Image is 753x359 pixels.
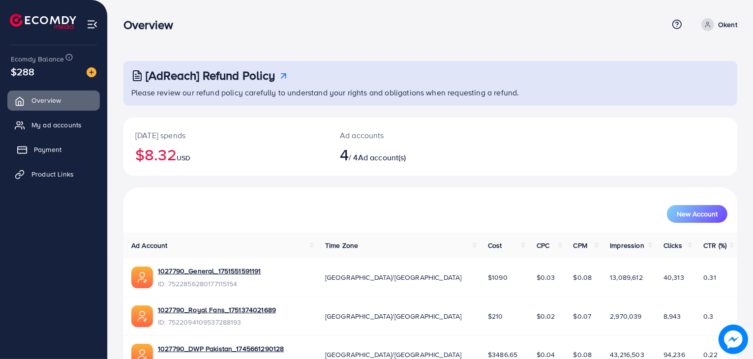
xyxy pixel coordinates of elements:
span: Ad Account [131,240,168,250]
span: [GEOGRAPHIC_DATA]/[GEOGRAPHIC_DATA] [325,272,462,282]
span: Payment [34,145,61,154]
button: New Account [667,205,727,223]
span: New Account [677,210,718,217]
span: $0.03 [537,272,555,282]
span: 2,970,039 [610,311,641,321]
p: Okent [718,19,737,30]
span: Overview [31,95,61,105]
span: 4 [340,143,349,166]
span: $0.02 [537,311,555,321]
span: $0.08 [573,272,592,282]
a: Product Links [7,164,100,184]
span: $210 [488,311,503,321]
a: Overview [7,90,100,110]
img: image [87,67,96,77]
img: menu [87,19,98,30]
span: CPM [573,240,587,250]
span: $0.07 [573,311,592,321]
span: Cost [488,240,502,250]
span: 0.3 [703,311,713,321]
p: [DATE] spends [135,129,316,141]
span: Impression [610,240,644,250]
a: 1027790_DWP Pakistan_1745661290128 [158,344,284,354]
a: Payment [7,140,100,159]
span: $1090 [488,272,508,282]
span: 13,089,612 [610,272,643,282]
span: CPC [537,240,549,250]
span: CTR (%) [703,240,726,250]
img: logo [10,14,76,29]
span: [GEOGRAPHIC_DATA]/[GEOGRAPHIC_DATA] [325,311,462,321]
h2: / 4 [340,145,470,164]
a: My ad accounts [7,115,100,135]
span: USD [177,153,190,163]
span: My ad accounts [31,120,82,130]
span: ID: 7522094109537288193 [158,317,276,327]
h2: $8.32 [135,145,316,164]
p: Ad accounts [340,129,470,141]
span: Time Zone [325,240,358,250]
h3: Overview [123,18,181,32]
img: ic-ads-acc.e4c84228.svg [131,267,153,288]
img: image [720,326,747,353]
span: 40,313 [663,272,684,282]
span: Clicks [663,240,682,250]
span: $288 [11,64,35,79]
a: 1027790_General_1751551591191 [158,266,261,276]
img: ic-ads-acc.e4c84228.svg [131,305,153,327]
span: Product Links [31,169,74,179]
span: Ecomdy Balance [11,54,64,64]
h3: [AdReach] Refund Policy [146,68,275,83]
span: 0.31 [703,272,716,282]
span: Ad account(s) [358,152,406,163]
p: Please review our refund policy carefully to understand your rights and obligations when requesti... [131,87,731,98]
a: Okent [697,18,737,31]
span: 8,943 [663,311,681,321]
a: 1027790_Royal Fans_1751374021689 [158,305,276,315]
span: ID: 7522856280177115154 [158,279,261,289]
